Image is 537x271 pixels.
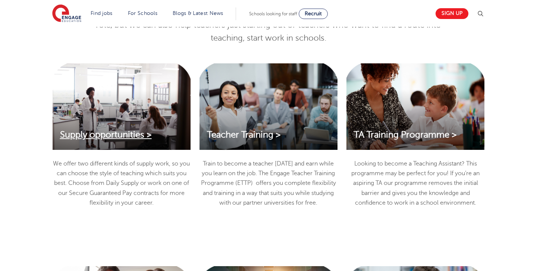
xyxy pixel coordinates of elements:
[52,4,81,23] img: Engage Education
[173,10,223,16] a: Blogs & Latest News
[249,11,297,16] span: Schools looking for staff
[60,130,152,140] span: Supply opportunities >
[346,130,464,141] a: TA Training Programme >
[200,130,288,141] a: Teacher Training >
[305,11,322,16] span: Recruit
[299,9,328,19] a: Recruit
[53,160,190,206] span: We offer two different kinds of supply work, so you can choose the style of teaching which suits ...
[53,130,159,141] a: Supply opportunities >
[200,159,337,208] p: Train to become a teacher [DATE] and earn while you learn on the job. The Engage Teacher Training...
[207,130,281,140] span: Teacher Training >
[346,159,484,208] p: Looking to become a Teaching Assistant? This programme may be perfect for you! If you’re an aspir...
[91,10,113,16] a: Find jobs
[354,130,457,140] span: TA Training Programme >
[436,8,468,19] a: Sign up
[128,10,157,16] a: For Schools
